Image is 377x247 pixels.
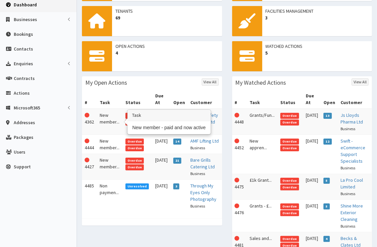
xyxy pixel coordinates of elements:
[232,200,247,232] td: 4476
[153,154,170,180] td: [DATE]
[14,46,33,52] span: Contacts
[82,109,97,135] td: 4362
[266,43,369,50] span: Watched Actions
[235,236,240,241] i: This Action is overdue!
[125,164,144,170] span: Overdue
[14,31,33,37] span: Bookings
[14,90,30,96] span: Actions
[85,113,89,117] i: This Action is overdue!
[341,112,363,125] a: Js Lloyds Pharma Ltd
[341,165,355,170] small: Business
[153,90,170,109] th: Due At
[341,191,355,196] small: Business
[341,224,355,229] small: Business
[323,203,330,210] span: 5
[82,154,97,180] td: 4427
[190,171,205,176] small: Business
[97,154,123,180] td: New member...
[303,200,321,232] td: [DATE]
[321,90,338,109] th: Open
[97,90,123,109] th: Task
[115,14,219,21] span: 69
[235,113,240,117] i: This Action is overdue!
[123,90,153,109] th: Status
[303,109,321,135] td: [DATE]
[352,78,369,86] a: View All
[190,183,216,202] a: Through My Eyes Only Photography
[247,90,278,109] th: Task
[232,109,247,135] td: 4448
[190,138,219,144] a: AMF Lifting Ltd
[153,180,170,212] td: [DATE]
[280,236,299,242] span: Overdue
[235,139,240,143] i: This Action is overdue!
[173,139,182,145] span: 14
[247,109,278,135] td: Grants/Fun...
[338,90,372,109] th: Customer
[247,200,278,232] td: Grants - £...
[323,236,330,242] span: 4
[125,139,144,145] span: Overdue
[235,203,240,208] i: This Action is overdue!
[202,78,219,86] a: View All
[232,90,247,109] th: #
[341,126,355,131] small: Business
[280,119,299,126] span: Overdue
[153,109,170,135] td: [DATE]
[190,145,205,150] small: Business
[85,80,127,86] h3: My Open Actions
[280,178,299,184] span: Overdue
[173,183,180,189] span: 3
[303,174,321,200] td: [DATE]
[125,113,144,119] span: Overdue
[97,180,123,212] td: Non paymen...
[14,16,37,22] span: Businesses
[323,139,332,145] span: 12
[235,80,286,86] h3: My Watched Actions
[14,2,37,8] span: Dashboard
[303,135,321,174] td: [DATE]
[266,14,369,21] span: 3
[115,8,219,14] span: Tenants
[14,105,40,111] span: Microsoft365
[232,174,247,200] td: 4475
[82,180,97,212] td: 4485
[14,164,31,170] span: Support
[190,157,215,170] a: Bare Grills Catering Ltd
[82,90,97,109] th: #
[14,149,25,155] span: Users
[280,139,299,145] span: Overdue
[266,8,369,14] span: Facilities Management
[125,145,144,151] span: Overdue
[303,90,321,109] th: Due At
[280,184,299,190] span: Overdue
[14,75,35,81] span: Contracts
[266,50,369,56] span: 5
[278,90,303,109] th: Status
[341,203,363,222] a: Shine More Exterior Cleaning
[235,178,240,182] i: This Action is overdue!
[82,135,97,154] td: 4444
[341,177,363,190] a: La Pro Cool Limited
[323,113,332,119] span: 13
[171,90,188,109] th: Open
[115,50,219,56] span: 4
[97,109,123,135] td: New member...
[14,119,35,126] span: Addresses
[323,178,330,184] span: 5
[280,145,299,151] span: Overdue
[173,158,182,164] span: 21
[247,135,278,174] td: New appren...
[232,135,247,174] td: 4452
[341,138,365,164] a: Swift - eCommerce Support Specialists
[97,135,123,154] td: New member...
[125,158,144,164] span: Overdue
[14,134,33,140] span: Packages
[85,139,89,143] i: This Action is overdue!
[280,210,299,216] span: Overdue
[115,43,219,50] span: Open Actions
[190,203,205,209] small: Business
[128,121,210,134] div: New member - paid and now active
[280,113,299,119] span: Overdue
[125,183,149,189] span: Unresolved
